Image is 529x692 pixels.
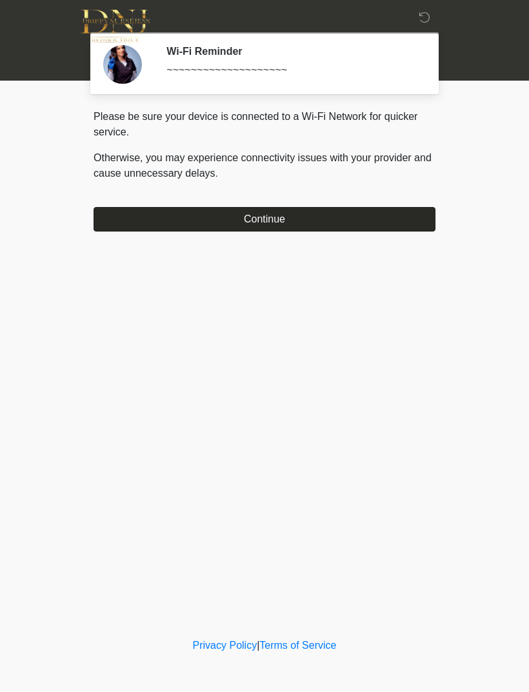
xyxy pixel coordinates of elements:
a: Terms of Service [259,640,336,651]
button: Continue [94,207,435,232]
span: . [215,168,218,179]
a: Privacy Policy [193,640,257,651]
p: Please be sure your device is connected to a Wi-Fi Network for quicker service. [94,109,435,140]
img: Agent Avatar [103,45,142,84]
img: DNJ Med Boutique Logo [81,10,150,43]
p: Otherwise, you may experience connectivity issues with your provider and cause unnecessary delays [94,150,435,181]
a: | [257,640,259,651]
div: ~~~~~~~~~~~~~~~~~~~~ [166,63,416,78]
